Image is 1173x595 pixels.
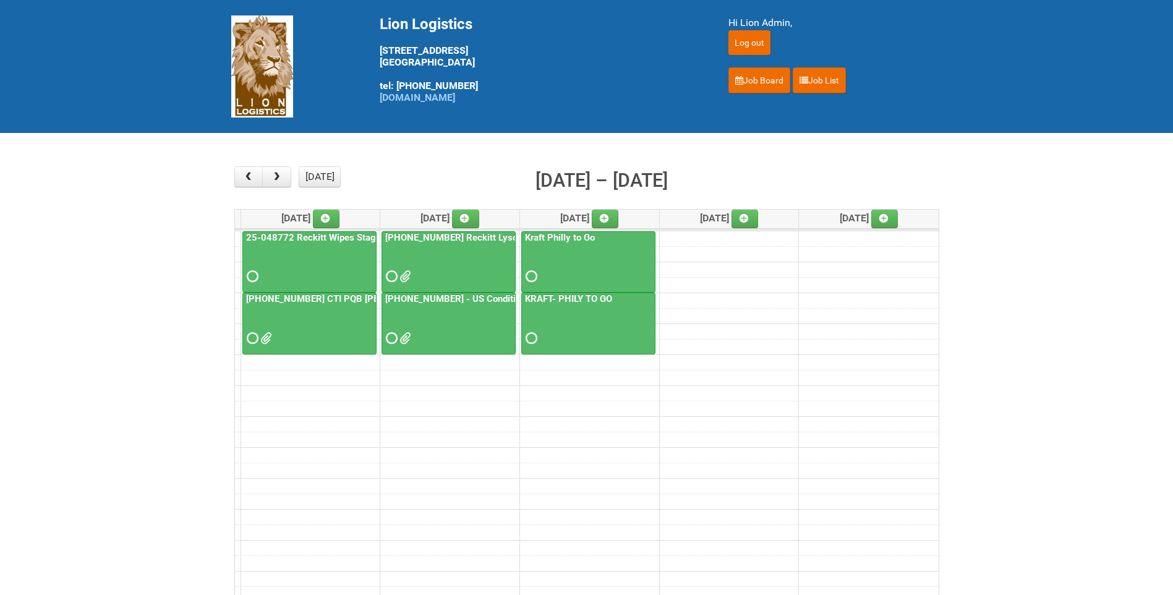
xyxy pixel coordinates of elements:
[420,212,479,224] span: [DATE]
[231,60,293,72] a: Lion Logistics
[244,232,391,243] a: 25-048772 Reckitt Wipes Stage 4
[535,166,668,195] h2: [DATE] – [DATE]
[380,92,455,103] a: [DOMAIN_NAME]
[521,293,655,354] a: KRAFT- PHILY TO GO
[247,272,255,281] span: Requested
[592,210,619,228] a: Add an event
[382,293,516,354] a: [PHONE_NUMBER] - US Conditioner Product Test
[247,334,255,343] span: Requested
[523,293,615,304] a: KRAFT- PHILY TO GO
[313,210,340,228] a: Add an event
[383,293,591,304] a: [PHONE_NUMBER] - US Conditioner Product Test
[523,232,597,243] a: Kraft Philly to Go
[399,272,408,281] span: 25-048772-01 tape and bagging MOR.xlsm 25-048772-01 MDN 2 (revised code typo).xlsx 25-048772-01 M...
[386,334,395,343] span: Requested
[399,334,408,343] span: MDN (2).xlsx MDN.xlsx JNF.DOC
[728,15,942,30] div: Hi Lion Admin,
[526,272,534,281] span: Requested
[521,231,655,293] a: Kraft Philly to Go
[700,212,759,224] span: [DATE]
[728,30,770,55] input: Log out
[299,166,341,187] button: [DATE]
[732,210,759,228] a: Add an event
[386,272,395,281] span: Requested
[382,231,516,293] a: [PHONE_NUMBER] Reckitt Lysol Wipes Stage 4
[242,293,377,354] a: [PHONE_NUMBER] CTI PQB [PERSON_NAME] Real US
[244,293,474,304] a: [PHONE_NUMBER] CTI PQB [PERSON_NAME] Real US
[281,212,340,224] span: [DATE]
[560,212,619,224] span: [DATE]
[231,15,293,118] img: Lion Logistics
[383,232,585,243] a: [PHONE_NUMBER] Reckitt Lysol Wipes Stage 4
[793,67,846,93] a: Job List
[526,334,534,343] span: Requested
[452,210,479,228] a: Add an event
[242,231,377,293] a: 25-048772 Reckitt Wipes Stage 4
[260,334,269,343] span: 25-045890-01-07 - MDN 2.xlsx 25-045890-01-07 - JNF.DOC 25-045890-01-07 - MDN.xlsx
[380,15,472,33] span: Lion Logistics
[840,212,898,224] span: [DATE]
[871,210,898,228] a: Add an event
[380,15,697,103] div: [STREET_ADDRESS] [GEOGRAPHIC_DATA] tel: [PHONE_NUMBER]
[728,67,790,93] a: Job Board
